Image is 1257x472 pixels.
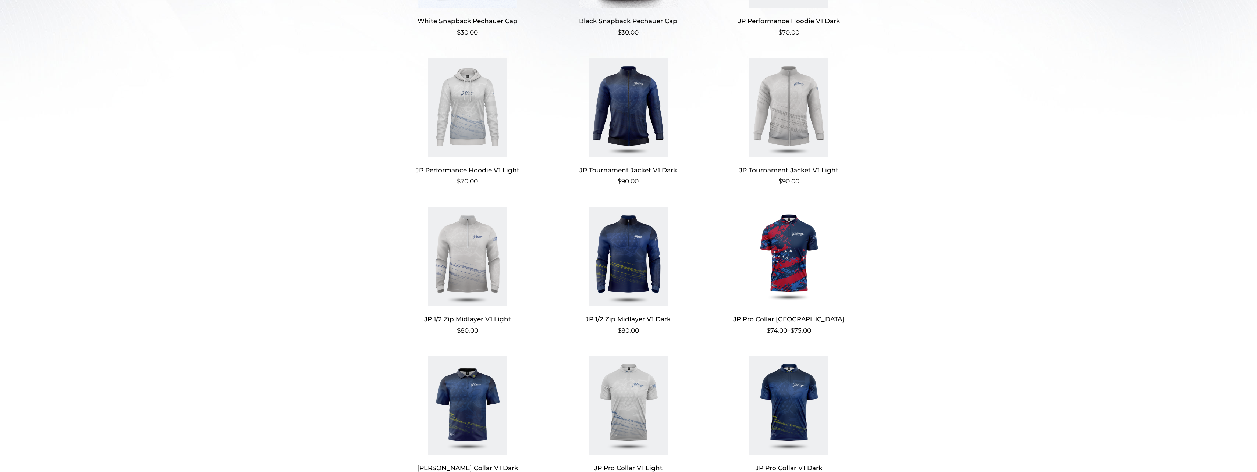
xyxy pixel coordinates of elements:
span: $ [778,178,782,185]
span: $ [457,29,461,36]
img: JP Polo Collar V1 Dark [396,356,539,455]
bdi: 30.00 [618,29,639,36]
a: JP Pro Collar [GEOGRAPHIC_DATA] $74.00–$75.00 [717,207,860,335]
h2: JP Performance Hoodie V1 Light [396,163,539,177]
h2: JP Tournament Jacket V1 Light [717,163,860,177]
img: JP 1/2 Zip Midlayer V1 Light [396,207,539,306]
span: – [717,326,860,336]
h2: Black Snapback Pechauer Cap [557,14,700,28]
span: $ [618,178,621,185]
h2: JP 1/2 Zip Midlayer V1 Dark [557,312,700,326]
bdi: 90.00 [778,178,799,185]
a: JP Tournament Jacket V1 Light $90.00 [717,58,860,186]
bdi: 75.00 [791,327,811,334]
img: JP 1/2 Zip Midlayer V1 Dark [557,207,700,306]
span: $ [778,29,782,36]
span: $ [618,327,621,334]
bdi: 30.00 [457,29,478,36]
span: $ [457,327,461,334]
h2: JP Performance Hoodie V1 Dark [717,14,860,28]
img: JP Tournament Jacket V1 Light [717,58,860,157]
bdi: 70.00 [778,29,799,36]
bdi: 80.00 [457,327,478,334]
bdi: 74.00 [767,327,787,334]
img: JP Pro Collar V1 Dark [717,356,860,455]
bdi: 80.00 [618,327,639,334]
span: $ [767,327,770,334]
span: $ [618,29,621,36]
h2: JP Tournament Jacket V1 Dark [557,163,700,177]
bdi: 90.00 [618,178,639,185]
span: $ [791,327,794,334]
span: $ [457,178,461,185]
a: JP 1/2 Zip Midlayer V1 Dark $80.00 [557,207,700,335]
h2: JP Pro Collar [GEOGRAPHIC_DATA] [717,312,860,326]
a: JP 1/2 Zip Midlayer V1 Light $80.00 [396,207,539,335]
a: JP Tournament Jacket V1 Dark $90.00 [557,58,700,186]
img: JP Tournament Jacket V1 Dark [557,58,700,157]
img: JP Pro Collar USA [717,207,860,306]
img: JP Performance Hoodie V1 Light [396,58,539,157]
img: JP Pro Collar V1 Light [557,356,700,455]
a: JP Performance Hoodie V1 Light $70.00 [396,58,539,186]
h2: White Snapback Pechauer Cap [396,14,539,28]
h2: JP 1/2 Zip Midlayer V1 Light [396,312,539,326]
bdi: 70.00 [457,178,478,185]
